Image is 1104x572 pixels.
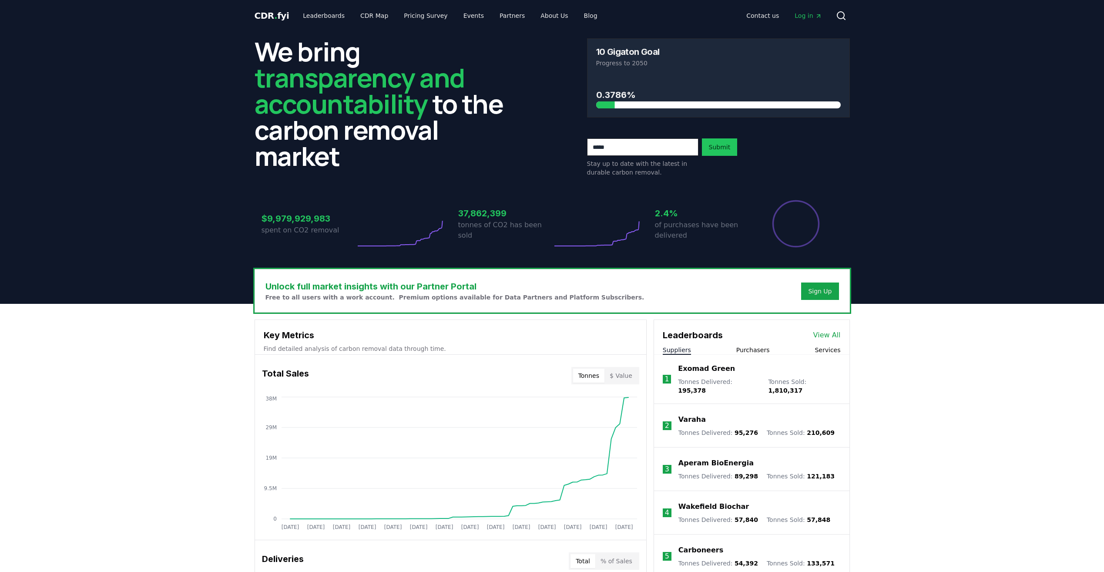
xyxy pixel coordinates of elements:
[456,8,491,24] a: Events
[596,47,660,56] h3: 10 Gigaton Goal
[678,428,758,437] p: Tonnes Delivered :
[739,8,786,24] a: Contact us
[768,377,840,395] p: Tonnes Sold :
[384,524,402,530] tspan: [DATE]
[807,473,835,480] span: 121,183
[788,8,829,24] a: Log in
[767,559,835,568] p: Tonnes Sold :
[808,287,832,296] a: Sign Up
[265,293,644,302] p: Free to all users with a work account. Premium options available for Data Partners and Platform S...
[264,485,276,491] tspan: 9.5M
[678,559,758,568] p: Tonnes Delivered :
[358,524,376,530] tspan: [DATE]
[664,374,669,384] p: 1
[332,524,350,530] tspan: [DATE]
[596,88,841,101] h3: 0.3786%
[487,524,504,530] tspan: [DATE]
[739,8,829,24] nav: Main
[265,396,277,402] tspan: 38M
[655,207,749,220] h3: 2.4%
[772,199,820,248] div: Percentage of sales delivered
[807,429,835,436] span: 210,609
[307,524,325,530] tspan: [DATE]
[589,524,607,530] tspan: [DATE]
[795,11,822,20] span: Log in
[678,545,723,555] a: Carboneers
[807,560,835,567] span: 133,571
[255,10,289,21] span: CDR fyi
[735,516,758,523] span: 57,840
[273,516,277,522] tspan: 0
[458,207,552,220] h3: 37,862,399
[735,560,758,567] span: 54,392
[678,515,758,524] p: Tonnes Delivered :
[678,414,706,425] a: Varaha
[435,524,453,530] tspan: [DATE]
[262,367,309,384] h3: Total Sales
[409,524,427,530] tspan: [DATE]
[461,524,479,530] tspan: [DATE]
[678,377,759,395] p: Tonnes Delivered :
[807,516,830,523] span: 57,848
[587,159,698,177] p: Stay up to date with the latest in durable carbon removal.
[274,10,277,21] span: .
[538,524,556,530] tspan: [DATE]
[736,346,770,354] button: Purchasers
[512,524,530,530] tspan: [DATE]
[815,346,840,354] button: Services
[801,283,839,300] button: Sign Up
[665,508,669,518] p: 4
[678,472,758,481] p: Tonnes Delivered :
[735,473,758,480] span: 89,298
[265,424,277,431] tspan: 29M
[813,330,841,340] a: View All
[296,8,604,24] nav: Main
[493,8,532,24] a: Partners
[767,428,835,437] p: Tonnes Sold :
[255,60,465,121] span: transparency and accountability
[265,280,644,293] h3: Unlock full market insights with our Partner Portal
[397,8,454,24] a: Pricing Survey
[655,220,749,241] p: of purchases have been delivered
[265,455,277,461] tspan: 19M
[534,8,575,24] a: About Us
[678,501,749,512] a: Wakefield Biochar
[615,524,633,530] tspan: [DATE]
[262,212,356,225] h3: $9,979,929,983
[768,387,802,394] span: 1,810,317
[702,138,738,156] button: Submit
[296,8,352,24] a: Leaderboards
[573,369,604,383] button: Tonnes
[663,329,723,342] h3: Leaderboards
[255,38,517,169] h2: We bring to the carbon removal market
[281,524,299,530] tspan: [DATE]
[595,554,638,568] button: % of Sales
[665,464,669,474] p: 3
[262,552,304,570] h3: Deliveries
[564,524,581,530] tspan: [DATE]
[735,429,758,436] span: 95,276
[663,346,691,354] button: Suppliers
[767,472,835,481] p: Tonnes Sold :
[604,369,638,383] button: $ Value
[596,59,841,67] p: Progress to 2050
[665,421,669,431] p: 2
[678,363,735,374] a: Exomad Green
[264,329,638,342] h3: Key Metrics
[665,551,669,562] p: 5
[678,387,706,394] span: 195,378
[255,10,289,22] a: CDR.fyi
[577,8,604,24] a: Blog
[570,554,595,568] button: Total
[678,458,754,468] a: Aperam BioEnergia
[767,515,830,524] p: Tonnes Sold :
[458,220,552,241] p: tonnes of CO2 has been sold
[353,8,395,24] a: CDR Map
[264,344,638,353] p: Find detailed analysis of carbon removal data through time.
